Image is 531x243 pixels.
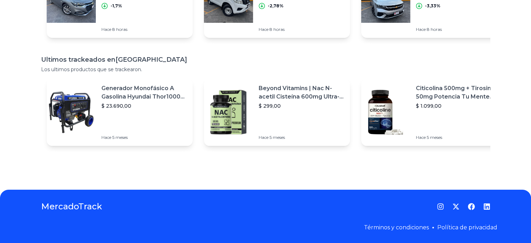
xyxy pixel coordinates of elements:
img: Featured image [47,88,96,137]
p: Hace 5 meses [259,135,344,140]
img: Featured image [361,88,410,137]
a: Facebook [468,203,475,210]
p: $ 299,00 [259,102,344,109]
a: Featured imageGenerador Monofásico A Gasolina Hyundai Thor10000 P 11.5 Kw$ 23.690,00Hace 5 meses [47,79,193,146]
p: Hace 8 horas [259,27,315,32]
p: Beyond Vitamins | Nac N-acetil Cisteína 600mg Ultra-premium Con Inulina De Agave (prebiótico Natu... [259,84,344,101]
p: $ 1.099,00 [416,102,502,109]
p: Hace 8 horas [416,27,478,32]
a: LinkedIn [483,203,490,210]
p: $ 23.690,00 [101,102,187,109]
a: Términos y condiciones [364,224,429,231]
p: -1,7% [111,3,122,9]
p: -3,33% [425,3,440,9]
img: Featured image [204,88,253,137]
p: Los ultimos productos que se trackearon. [41,66,490,73]
a: Featured imageCiticolina 500mg + Tirosina 50mg Potencia Tu Mente (120caps) Sabor Sin Sabor$ 1.099... [361,79,507,146]
a: MercadoTrack [41,201,102,212]
a: Featured imageBeyond Vitamins | Nac N-acetil Cisteína 600mg Ultra-premium Con Inulina De Agave (p... [204,79,350,146]
p: Hace 5 meses [101,135,187,140]
a: Política de privacidad [437,224,497,231]
p: Citicolina 500mg + Tirosina 50mg Potencia Tu Mente (120caps) Sabor Sin Sabor [416,84,502,101]
p: Generador Monofásico A Gasolina Hyundai Thor10000 P 11.5 Kw [101,84,187,101]
p: Hace 8 horas [101,27,171,32]
p: Hace 5 meses [416,135,502,140]
h1: Ultimos trackeados en [GEOGRAPHIC_DATA] [41,55,490,65]
p: -2,78% [268,3,284,9]
a: Instagram [437,203,444,210]
a: Twitter [452,203,459,210]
